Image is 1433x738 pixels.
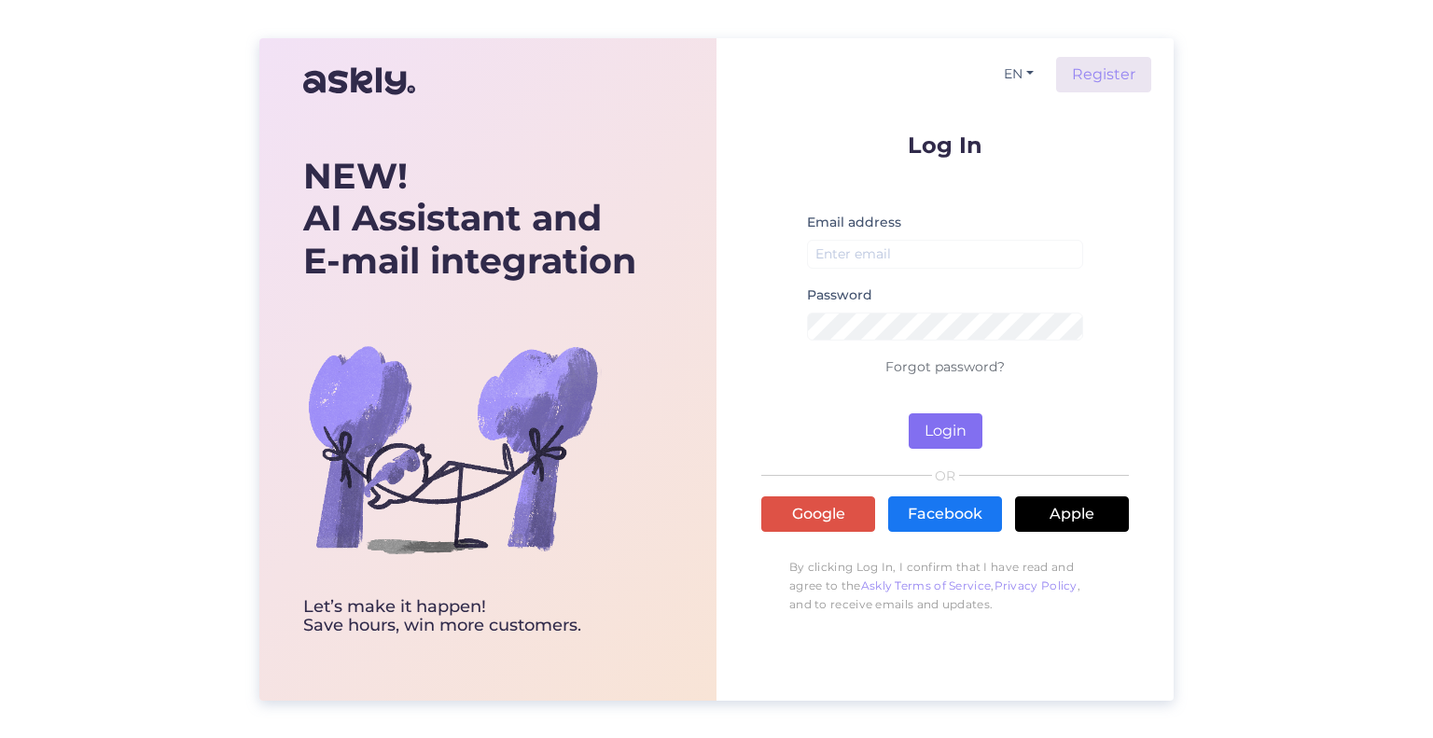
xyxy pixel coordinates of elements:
a: Forgot password? [885,358,1005,375]
a: Register [1056,57,1151,92]
div: AI Assistant and E-mail integration [303,155,636,283]
a: Askly Terms of Service [861,578,992,592]
input: Enter email [807,240,1083,269]
label: Password [807,285,872,305]
button: EN [996,61,1041,88]
a: Apple [1015,496,1129,532]
p: By clicking Log In, I confirm that I have read and agree to the , , and to receive emails and upd... [761,549,1129,623]
img: Askly [303,59,415,104]
b: NEW! [303,154,408,198]
button: Login [909,413,982,449]
a: Facebook [888,496,1002,532]
p: Log In [761,133,1129,157]
a: Privacy Policy [995,578,1078,592]
label: Email address [807,213,901,232]
img: bg-askly [303,299,602,598]
div: Let’s make it happen! Save hours, win more customers. [303,598,636,635]
a: Google [761,496,875,532]
span: OR [932,469,959,482]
